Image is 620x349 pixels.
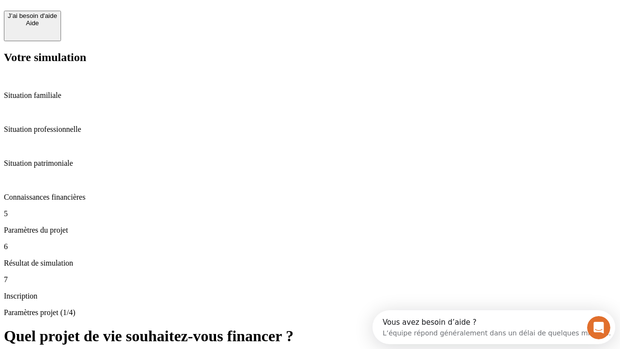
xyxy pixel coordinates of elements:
[4,91,616,100] p: Situation familiale
[4,125,616,134] p: Situation professionnelle
[4,193,616,202] p: Connaissances financières
[4,259,616,268] p: Résultat de simulation
[4,226,616,235] p: Paramètres du projet
[4,4,267,31] div: Ouvrir le Messenger Intercom
[10,16,238,26] div: L’équipe répond généralement dans un délai de quelques minutes.
[4,51,616,64] h2: Votre simulation
[4,242,616,251] p: 6
[4,275,616,284] p: 7
[8,19,57,27] div: Aide
[372,310,615,344] iframe: Intercom live chat discovery launcher
[4,327,616,345] h1: Quel projet de vie souhaitez-vous financer ?
[587,316,610,339] iframe: Intercom live chat
[4,11,61,41] button: J’ai besoin d'aideAide
[4,292,616,301] p: Inscription
[4,209,616,218] p: 5
[8,12,57,19] div: J’ai besoin d'aide
[10,8,238,16] div: Vous avez besoin d’aide ?
[4,159,616,168] p: Situation patrimoniale
[4,308,616,317] p: Paramètres projet (1/4)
